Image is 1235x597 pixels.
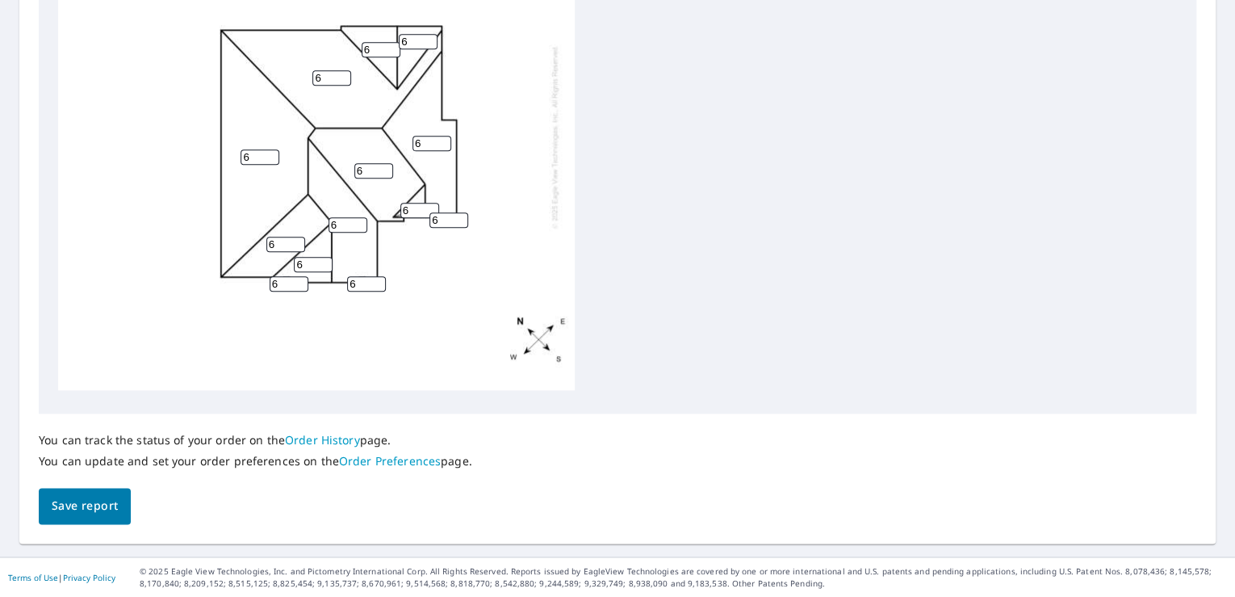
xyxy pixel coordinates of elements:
[285,432,360,448] a: Order History
[339,453,441,469] a: Order Preferences
[8,572,58,583] a: Terms of Use
[63,572,115,583] a: Privacy Policy
[8,573,115,582] p: |
[39,454,472,469] p: You can update and set your order preferences on the page.
[140,565,1227,590] p: © 2025 Eagle View Technologies, Inc. and Pictometry International Corp. All Rights Reserved. Repo...
[52,496,118,516] span: Save report
[39,433,472,448] p: You can track the status of your order on the page.
[39,488,131,524] button: Save report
